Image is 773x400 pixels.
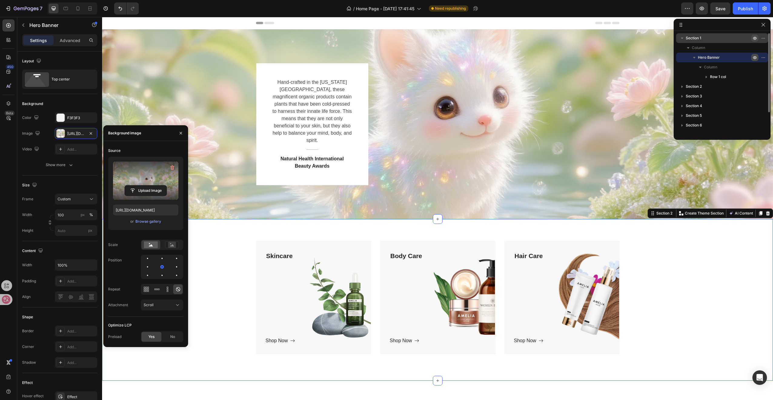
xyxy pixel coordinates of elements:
[89,212,93,218] div: %
[58,196,71,202] span: Custom
[135,218,161,225] button: Browse gallery
[79,211,86,218] button: %
[55,260,97,270] input: Auto
[51,72,88,86] div: Top center
[130,218,134,225] span: or
[67,344,96,350] div: Add...
[710,2,730,15] button: Save
[22,181,38,189] div: Size
[553,194,572,199] div: Section 2
[67,394,96,400] div: Effect
[141,300,183,310] button: Scroll
[108,257,122,263] div: Position
[752,370,767,385] div: Open Intercom Messenger
[67,131,85,136] div: [URL][DOMAIN_NAME]
[108,130,141,136] div: Background image
[22,314,33,320] div: Shape
[88,211,95,218] button: px
[102,17,773,400] iframe: Design area
[108,287,120,292] div: Repeat
[686,122,702,128] span: Section 6
[22,212,32,218] label: Width
[60,37,80,44] p: Advanced
[5,111,15,116] div: Beta
[22,196,33,202] label: Frame
[164,234,259,244] p: Skincare
[413,234,507,244] p: Hair Care
[88,228,92,233] span: px
[164,320,193,327] a: Shop Now
[170,62,250,127] p: Hand-crafted in the [US_STATE][GEOGRAPHIC_DATA], these magnificent organic products contain plant...
[113,205,178,215] input: https://example.com/image.jpg
[164,320,186,327] div: Shop Now
[22,278,36,284] div: Padding
[704,64,717,70] span: Column
[686,93,702,99] span: Section 3
[124,185,167,196] button: Upload Image
[30,37,47,44] p: Settings
[288,320,317,327] a: Shop Now
[435,6,466,11] span: Need republishing
[2,2,45,15] button: 7
[6,64,15,69] div: 450
[144,303,154,307] span: Scroll
[108,302,128,308] div: Attachment
[22,393,44,399] div: Hover effect
[22,247,44,255] div: Content
[55,225,97,236] input: px
[22,344,34,349] div: Corner
[108,242,118,248] div: Scale
[108,148,121,153] div: Source
[67,147,96,152] div: Add...
[22,114,40,122] div: Color
[67,279,96,284] div: Add...
[170,334,175,339] span: No
[22,145,40,153] div: Video
[55,194,97,205] button: Custom
[67,329,96,334] div: Add...
[22,101,43,107] div: Background
[686,113,702,119] span: Section 5
[22,130,41,138] div: Image
[108,334,121,339] div: Preload
[81,212,85,218] div: px
[698,54,720,61] span: Hero Banner
[738,5,753,12] div: Publish
[412,320,442,327] a: Shop Now
[583,194,622,199] p: Create Theme Section
[148,334,154,339] span: Yes
[22,328,34,334] div: Border
[22,262,32,268] div: Width
[412,320,434,327] div: Shop Now
[170,138,250,153] p: Natural Health International Beauty Awards
[686,35,701,41] span: Section 1
[67,115,96,121] div: F3F3F3
[40,5,42,12] p: 7
[288,234,383,244] p: Body Care
[22,380,33,385] div: Effect
[22,228,33,233] label: Height
[22,57,42,65] div: Layout
[55,209,97,220] input: px%
[135,219,161,224] div: Browse gallery
[733,2,758,15] button: Publish
[22,294,31,300] div: Align
[46,162,74,168] div: Show more
[356,5,414,12] span: Home Page - [DATE] 17:41:45
[22,360,36,365] div: Shadow
[692,45,705,51] span: Column
[114,2,139,15] div: Undo/Redo
[108,323,132,328] div: Optimize LCP
[22,159,97,170] button: Show more
[67,360,96,366] div: Add...
[29,21,81,29] p: Hero Banner
[288,320,310,327] div: Shop Now
[625,193,652,200] button: AI Content
[715,6,725,11] span: Save
[686,84,702,90] span: Section 2
[710,74,726,80] span: Row 1 col
[686,132,702,138] span: Section 7
[686,103,702,109] span: Section 4
[353,5,355,12] span: /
